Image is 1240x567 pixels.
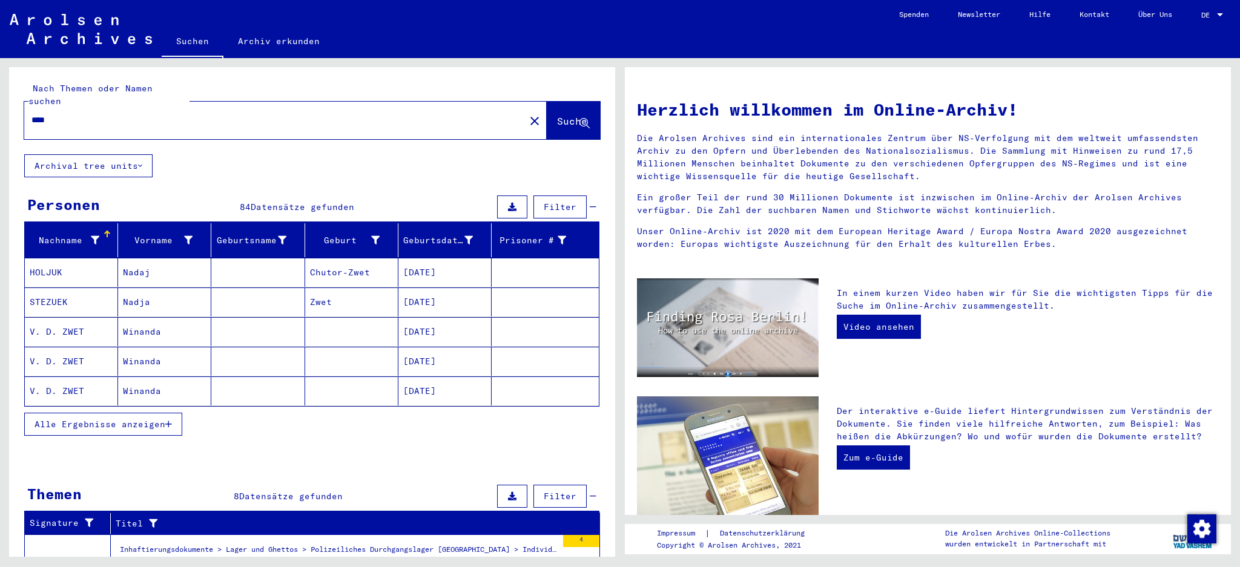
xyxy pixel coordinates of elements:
[35,419,165,430] span: Alle Ergebnisse anzeigen
[657,540,819,551] p: Copyright © Arolsen Archives, 2021
[945,528,1110,539] p: Die Arolsen Archives Online-Collections
[1187,514,1216,543] div: Zustimmung ändern
[118,258,211,287] mat-cell: Nadaj
[527,114,542,128] mat-icon: close
[118,287,211,316] mat-cell: Nadja
[657,527,705,540] a: Impressum
[398,347,492,376] mat-cell: [DATE]
[123,234,193,247] div: Vorname
[25,258,118,287] mat-cell: HOLJUK
[30,514,110,533] div: Signature
[945,539,1110,549] p: wurden entwickelt in Partnerschaft mit
[637,132,1219,183] p: Die Arolsen Archives sind ein internationales Zentrum über NS-Verfolgung mit dem weltweit umfasse...
[398,317,492,346] mat-cell: [DATE]
[30,231,117,250] div: Nachname
[30,234,99,247] div: Nachname
[1201,11,1215,19] span: DE
[240,202,251,212] span: 84
[398,223,492,257] mat-header-cell: Geburtsdatum
[637,191,1219,217] p: Ein großer Teil der rund 30 Millionen Dokumente ist inzwischen im Online-Archiv der Arolsen Archi...
[1187,514,1216,543] img: Zustimmung ändern
[710,527,819,540] a: Datenschutzerklärung
[116,517,570,530] div: Titel
[403,231,491,250] div: Geburtsdatum
[30,517,95,529] div: Signature
[837,405,1219,443] p: Der interaktive e-Guide liefert Hintergrundwissen zum Verständnis der Dokumente. Sie finden viele...
[24,413,182,436] button: Alle Ergebnisse anzeigen
[403,234,473,247] div: Geburtsdatum
[398,287,492,316] mat-cell: [DATE]
[25,376,118,405] mat-cell: V. D. ZWET
[10,14,152,44] img: Arolsen_neg.svg
[310,234,380,247] div: Geburt‏
[305,223,398,257] mat-header-cell: Geburt‏
[118,376,211,405] mat-cell: Winanda
[563,535,599,547] div: 4
[398,376,492,405] mat-cell: [DATE]
[557,115,587,127] span: Suche
[637,396,819,518] img: eguide.jpg
[216,234,286,247] div: Geburtsname
[27,194,100,215] div: Personen
[27,483,82,505] div: Themen
[25,287,118,316] mat-cell: STEZUEK
[637,97,1219,122] h1: Herzlich willkommen im Online-Archiv!
[118,223,211,257] mat-header-cell: Vorname
[533,195,587,218] button: Filter
[216,231,304,250] div: Geburtsname
[305,258,398,287] mat-cell: Chutor-Zwet
[544,202,576,212] span: Filter
[496,231,584,250] div: Prisoner #
[837,287,1219,312] p: In einem kurzen Video haben wir für Sie die wichtigsten Tipps für die Suche im Online-Archiv zusa...
[523,108,547,133] button: Clear
[533,485,587,508] button: Filter
[25,317,118,346] mat-cell: V. D. ZWET
[28,83,153,107] mat-label: Nach Themen oder Namen suchen
[234,491,239,502] span: 8
[118,317,211,346] mat-cell: Winanda
[547,102,600,139] button: Suche
[223,27,334,56] a: Archiv erkunden
[398,258,492,287] mat-cell: [DATE]
[118,347,211,376] mat-cell: Winanda
[24,154,153,177] button: Archival tree units
[25,347,118,376] mat-cell: V. D. ZWET
[251,202,354,212] span: Datensätze gefunden
[239,491,343,502] span: Datensätze gefunden
[25,223,118,257] mat-header-cell: Nachname
[837,315,921,339] a: Video ansehen
[211,223,305,257] mat-header-cell: Geburtsname
[116,514,585,533] div: Titel
[492,223,599,257] mat-header-cell: Prisoner #
[310,231,398,250] div: Geburt‏
[837,445,910,470] a: Zum e-Guide
[637,278,819,377] img: video.jpg
[120,544,557,561] div: Inhaftierungsdokumente > Lager und Ghettos > Polizeiliches Durchgangslager [GEOGRAPHIC_DATA] > In...
[123,231,211,250] div: Vorname
[544,491,576,502] span: Filter
[162,27,223,58] a: Suchen
[496,234,566,247] div: Prisoner #
[1170,523,1216,554] img: yv_logo.png
[637,225,1219,251] p: Unser Online-Archiv ist 2020 mit dem European Heritage Award / Europa Nostra Award 2020 ausgezeic...
[305,287,398,316] mat-cell: Zwet
[657,527,819,540] div: |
